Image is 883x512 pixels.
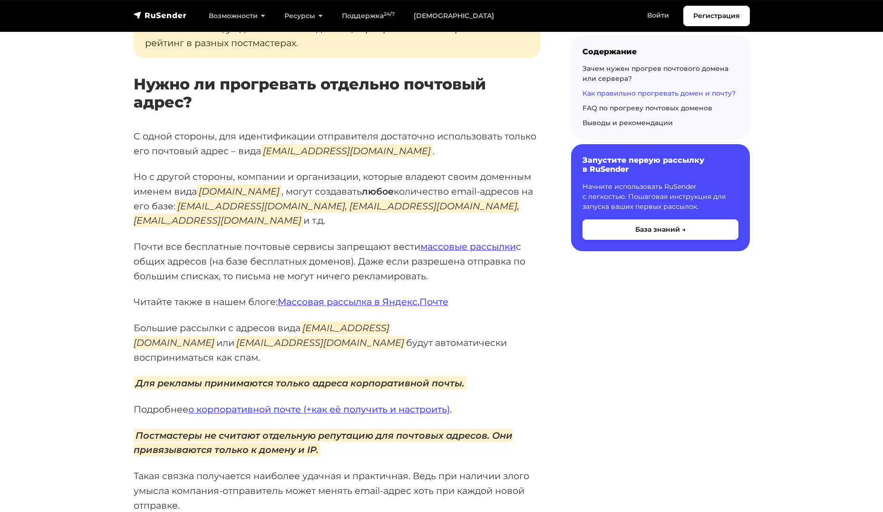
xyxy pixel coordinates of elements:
[197,185,281,198] em: [DOMAIN_NAME]
[420,241,516,252] a: массовые рассылки
[582,89,736,98] a: Как правильно прогревать домен и почту?
[134,10,187,20] img: RuSender
[134,199,519,227] em: [EMAIL_ADDRESS][DOMAIN_NAME], [EMAIL_ADDRESS][DOMAIN_NAME], [EMAIL_ADDRESS][DOMAIN_NAME]
[234,336,406,349] em: [EMAIL_ADDRESS][DOMAIN_NAME]
[134,75,541,112] h3: Нужно ли прогревать отдельно почтовый адрес?
[278,296,448,307] a: Массовая рассылка в Яндекс.Почте
[582,47,738,56] div: Содержание
[582,104,712,112] a: FAQ по прогреву почтовых доменов
[134,295,541,309] p: Читайте также в нашем блоге:
[582,64,728,83] a: Зачем нужен прогрев почтового домена или сервера?
[683,6,750,26] a: Регистрация
[582,156,738,174] h6: Запустите первую рассылку в RuSender
[134,239,541,283] p: Почти все бесплатные почтовые сервисы запрещают вести с общих адресов (на базе бесплатных доменов...
[134,321,389,349] em: [EMAIL_ADDRESS][DOMAIN_NAME]
[332,6,404,26] a: Поддержка24/7
[275,6,332,26] a: Ресурсы
[404,6,504,26] a: [DEMOGRAPHIC_DATA]
[134,169,541,228] p: Но с другой стороны, компании и организации, которые владеют своим доменным именем вида , могут с...
[134,429,513,457] em: Постмастеры не считают отдельную репутацию для почтовых адресов. Они привязываются только к домен...
[384,11,395,17] sup: 24/7
[134,376,466,390] em: Для рекламы принимаются только адреса корпоративной почты.
[571,144,750,251] a: Запустите первую рассылку в RuSender Начните использовать RuSender с легкостью. Пошаговая инструк...
[134,321,541,364] p: Большие рассылки с адресов вида или будут автоматически восприниматься как спам.
[188,404,450,415] a: о корпоративной почте (+как её получить и настроить)
[134,129,541,158] p: С одной стороны, для идентификации отправителя достаточно использовать только его почтовый адрес ...
[199,6,275,26] a: Возможности
[638,6,679,25] a: Войти
[362,186,394,197] strong: любое
[582,182,738,212] p: Начните использовать RuSender с легкостью. Пошаговая инструкция для запуска ваших первых рассылок.
[582,219,738,240] button: База знаний →
[261,144,433,158] em: [EMAIL_ADDRESS][DOMAIN_NAME]
[134,402,541,417] p: Подробнее .
[582,118,673,127] a: Выводы и рекомендации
